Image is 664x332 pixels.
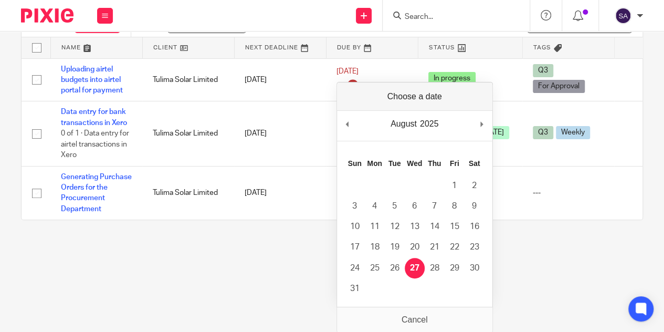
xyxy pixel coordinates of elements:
[365,216,385,237] button: 11
[445,196,465,216] button: 8
[465,237,484,257] button: 23
[615,7,631,24] img: svg%3E
[61,130,129,159] span: 0 of 1 · Data entry for airtel transactions in Xero
[336,68,359,75] span: [DATE]
[425,258,445,278] button: 28
[445,258,465,278] button: 29
[385,216,405,237] button: 12
[418,116,440,132] div: 2025
[425,216,445,237] button: 14
[342,116,353,132] button: Previous Month
[345,216,365,237] button: 10
[345,258,365,278] button: 24
[533,126,553,139] span: Q3
[385,196,405,216] button: 5
[345,237,365,257] button: 17
[425,196,445,216] button: 7
[533,80,585,93] span: For Approval
[21,8,73,23] img: Pixie
[407,159,422,168] abbr: Wednesday
[367,159,382,168] abbr: Monday
[61,173,132,213] a: Generating Purchase Orders for the Procurement Department
[477,116,487,132] button: Next Month
[385,237,405,257] button: 19
[389,116,418,132] div: August
[404,13,498,22] input: Search
[345,196,365,216] button: 3
[405,258,425,278] button: 27
[61,108,127,126] a: Data entry for bank transactions in Xero
[445,216,465,237] button: 15
[428,159,441,168] abbr: Thursday
[556,126,590,139] span: Weekly
[142,101,234,166] td: Tulima Solar Limited
[142,166,234,220] td: Tulima Solar Limited
[465,175,484,196] button: 2
[445,175,465,196] button: 1
[533,45,551,50] span: Tags
[388,159,401,168] abbr: Tuesday
[465,258,484,278] button: 30
[428,72,476,85] span: In progress
[469,159,480,168] abbr: Saturday
[234,101,326,166] td: [DATE]
[345,278,365,299] button: 31
[533,64,553,77] span: Q3
[365,196,385,216] button: 4
[348,159,362,168] abbr: Sunday
[465,196,484,216] button: 9
[234,58,326,101] td: [DATE]
[445,237,465,257] button: 22
[365,237,385,257] button: 18
[533,188,604,198] div: ---
[61,66,123,95] a: Uploading airtel budgets into airtel portal for payment
[450,159,459,168] abbr: Friday
[425,237,445,257] button: 21
[405,196,425,216] button: 6
[405,237,425,257] button: 20
[234,166,326,220] td: [DATE]
[405,216,425,237] button: 13
[142,58,234,101] td: Tulima Solar Limited
[465,216,484,237] button: 16
[385,258,405,278] button: 26
[365,258,385,278] button: 25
